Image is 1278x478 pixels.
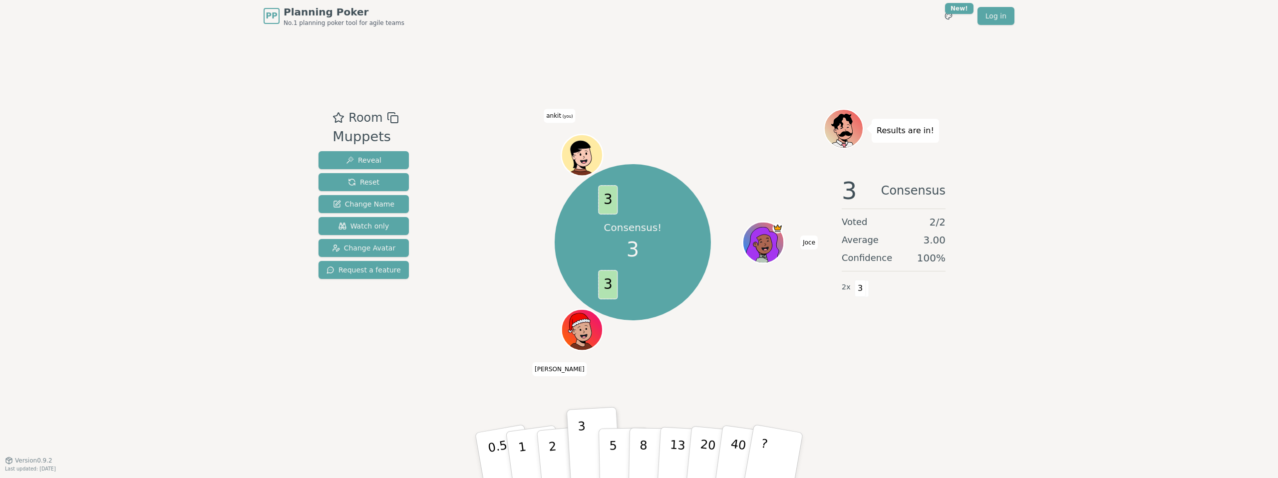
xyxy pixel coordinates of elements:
span: (you) [561,114,573,119]
button: Version0.9.2 [5,457,52,465]
button: Add as favourite [332,109,344,127]
span: Voted [842,215,868,229]
span: 2 x [842,282,851,293]
a: PPPlanning PokerNo.1 planning poker tool for agile teams [264,5,404,27]
a: Log in [977,7,1014,25]
button: Request a feature [319,261,409,279]
p: Consensus! [604,221,662,235]
span: Reveal [346,155,381,165]
span: 2 / 2 [930,215,946,229]
span: Room [348,109,382,127]
span: Watch only [338,221,389,231]
span: Change Name [333,199,394,209]
span: Change Avatar [332,243,396,253]
button: Change Avatar [319,239,409,257]
span: Average [842,233,879,247]
span: Click to change your name [544,109,575,123]
span: Confidence [842,251,892,265]
p: 3 [578,419,589,474]
button: Click to change your avatar [563,136,602,175]
div: New! [945,3,973,14]
span: Reset [348,177,379,187]
span: 3 [599,270,618,299]
span: 3 [855,280,866,297]
span: Request a feature [326,265,401,275]
span: No.1 planning poker tool for agile teams [284,19,404,27]
button: Watch only [319,217,409,235]
span: 3 [842,179,857,203]
span: Planning Poker [284,5,404,19]
span: Click to change your name [532,362,587,376]
p: Results are in! [877,124,934,138]
button: New! [940,7,958,25]
span: PP [266,10,277,22]
span: 3.00 [923,233,946,247]
span: Click to change your name [800,236,818,249]
span: Last updated: [DATE] [5,466,56,472]
button: Reveal [319,151,409,169]
span: Version 0.9.2 [15,457,52,465]
span: 3 [627,235,639,264]
span: 100 % [917,251,946,265]
span: Consensus [881,179,946,203]
button: Reset [319,173,409,191]
div: Muppets [332,127,398,147]
button: Change Name [319,195,409,213]
span: Joce is the host [773,223,783,234]
span: 3 [599,185,618,215]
